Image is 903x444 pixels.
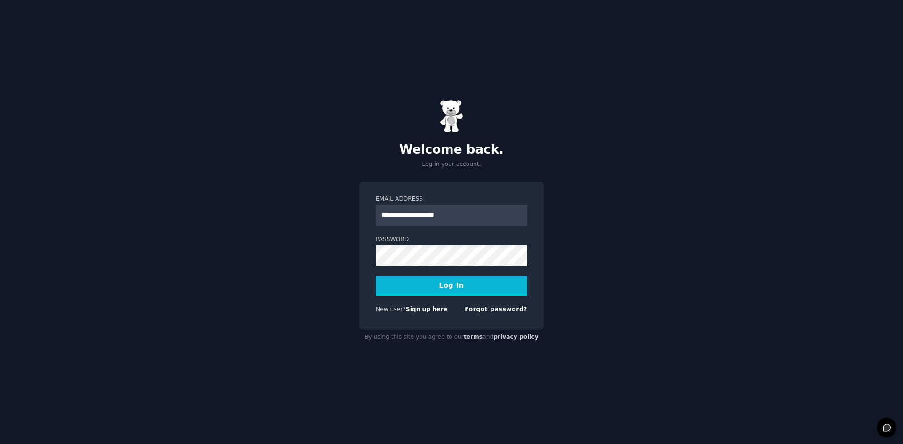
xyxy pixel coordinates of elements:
p: Log in your account. [359,160,544,169]
a: terms [464,334,483,340]
span: New user? [376,306,406,312]
img: Gummy Bear [440,100,463,132]
label: Email Address [376,195,527,203]
div: By using this site you agree to our and [359,330,544,345]
a: Forgot password? [465,306,527,312]
a: Sign up here [406,306,447,312]
label: Password [376,235,527,244]
a: privacy policy [493,334,539,340]
h2: Welcome back. [359,142,544,157]
button: Log In [376,276,527,296]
